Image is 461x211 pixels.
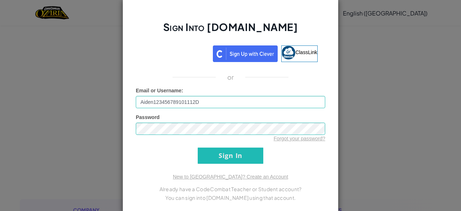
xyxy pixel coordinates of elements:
img: classlink-logo-small.png [282,46,295,60]
span: Email or Username [136,88,182,93]
label: : [136,87,183,94]
p: or [227,73,234,82]
a: New to [GEOGRAPHIC_DATA]? Create an Account [173,174,288,180]
span: Password [136,114,160,120]
img: clever_sso_button@2x.png [213,45,278,62]
input: Sign In [198,148,263,164]
span: ClassLink [295,49,317,55]
p: You can sign into [DOMAIN_NAME] using that account. [136,193,325,202]
h2: Sign Into [DOMAIN_NAME] [136,20,325,41]
iframe: Sign in with Google Button [140,45,213,61]
p: Already have a CodeCombat Teacher or Student account? [136,185,325,193]
a: Forgot your password? [274,136,325,141]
